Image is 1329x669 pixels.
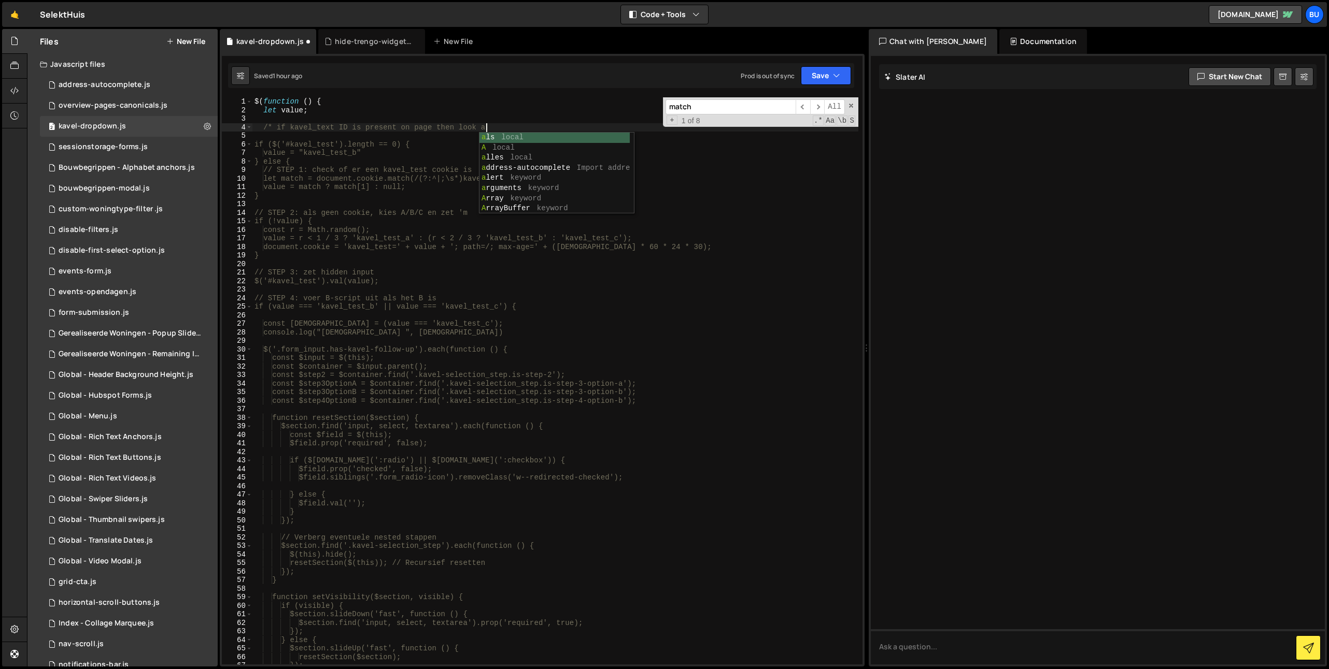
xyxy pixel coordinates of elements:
div: 23 [222,285,252,294]
div: 4 [222,123,252,132]
div: 55 [222,559,252,568]
div: hide-trengo-widget.css [335,36,413,47]
div: 3807/45772.js [40,95,218,116]
div: 43 [222,456,252,465]
div: 3807/21510.js [40,572,218,592]
div: 44 [222,465,252,474]
div: Gerealiseerde Woningen - Popup Slider.js [59,329,202,338]
div: 3807/6683.js [40,323,221,344]
div: 26 [222,311,252,320]
div: 3807/6691.js [40,489,218,510]
div: 3807/6682.js [40,613,218,634]
div: sessionstorage-forms.js [59,142,148,152]
div: 28 [222,328,252,337]
div: 3807/17374.js [40,240,218,261]
div: 32 [222,362,252,371]
div: Prod is out of sync [741,71,795,80]
div: 54 [222,550,252,559]
div: Global - Translate Dates.js [59,536,153,545]
span: Alt-Enter [824,99,845,114]
div: Saved [254,71,302,80]
div: 3807/41884.js [40,137,218,157]
div: 56 [222,568,252,576]
a: Bu [1305,5,1324,24]
div: 14 [222,209,252,217]
div: Documentation [999,29,1087,54]
span: ​ [810,99,825,114]
div: 3807/6688.js [40,427,218,447]
div: 3807/9534.js [40,220,218,240]
div: 60 [222,602,252,610]
div: 36 [222,397,252,405]
div: overview-pages-canonicals.js [59,101,167,110]
div: 3807/6689.js [40,468,218,489]
div: 35 [222,388,252,397]
div: New File [433,36,477,47]
div: grid-cta.js [59,577,96,587]
div: 1 [222,97,252,106]
div: 3807/6681.js [40,157,218,178]
div: form-submission.js [59,308,129,317]
button: Code + Tools [621,5,708,24]
div: Chat with [PERSON_NAME] [869,29,997,54]
div: 3807/24517.js [40,592,218,613]
div: 51 [222,525,252,533]
div: 37 [222,405,252,414]
div: 34 [222,380,252,388]
input: Search for [666,99,796,114]
div: 15 [222,217,252,226]
div: 3807/6686.js [40,406,218,427]
div: Bouwbegrippen - Alphabet anchors.js [59,163,195,172]
span: Toggle Replace mode [667,115,677,125]
div: 25 [222,302,252,311]
div: 27 [222,319,252,328]
div: 22 [222,277,252,286]
div: 47 [222,490,252,499]
div: 31 [222,354,252,362]
div: 3 [222,114,252,123]
div: 3807/41880.js [40,116,218,137]
div: 7 [222,149,252,157]
h2: Slater AI [884,72,926,82]
div: Index - Collage Marquee.js [59,619,154,628]
div: 3807/6690.js [40,447,218,468]
div: 45 [222,473,252,482]
div: kavel-dropdown.js [59,122,126,131]
div: 3807/11488.js [40,302,218,323]
button: New File [166,37,205,46]
div: 3807/6692.js [40,530,218,551]
div: 64 [222,636,252,645]
div: 11 [222,183,252,192]
div: Global - Thumbnail swipers.js [59,515,165,525]
div: 63 [222,627,252,636]
div: 40 [222,431,252,440]
div: 41 [222,439,252,448]
div: 8 [222,157,252,166]
div: 66 [222,653,252,662]
span: ​ [796,99,810,114]
div: 3807/6685.js [40,385,218,406]
div: Global - Header Background Height.js [59,370,193,380]
div: 3807/6687.js [40,344,221,365]
div: 39 [222,422,252,431]
a: [DOMAIN_NAME] [1209,5,1302,24]
div: disable-filters.js [59,225,118,235]
div: 18 [222,243,252,252]
span: Whole Word Search [837,115,847,126]
span: Search In Selection [849,115,855,126]
div: 3807/9682.js [40,75,218,95]
div: Global - Rich Text Buttons.js [59,453,161,462]
h2: Files [40,36,59,47]
div: 1 hour ago [273,71,303,80]
span: CaseSensitive Search [825,115,836,126]
div: 30 [222,345,252,354]
div: 38 [222,414,252,423]
div: 49 [222,507,252,516]
div: 48 [222,499,252,508]
span: 1 of 8 [677,117,704,125]
div: 19 [222,251,252,260]
div: 13 [222,200,252,209]
div: 42 [222,448,252,457]
div: SelektHuis [40,8,86,21]
div: 3807/9474.js [40,510,218,530]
